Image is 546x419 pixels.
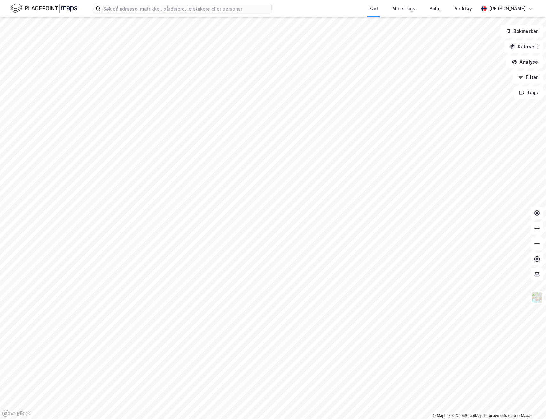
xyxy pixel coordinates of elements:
div: Bolig [429,5,441,12]
a: Improve this map [484,414,516,418]
button: Analyse [506,56,543,68]
iframe: Chat Widget [514,388,546,419]
button: Datasett [504,40,543,53]
div: Verktøy [455,5,472,12]
img: logo.f888ab2527a4732fd821a326f86c7f29.svg [10,3,77,14]
button: Bokmerker [500,25,543,38]
div: Kontrollprogram for chat [514,388,546,419]
div: [PERSON_NAME] [489,5,526,12]
input: Søk på adresse, matrikkel, gårdeiere, leietakere eller personer [101,4,271,13]
div: Mine Tags [392,5,415,12]
img: Z [531,291,543,303]
div: Kart [369,5,378,12]
a: OpenStreetMap [452,414,483,418]
button: Filter [513,71,543,84]
a: Mapbox homepage [2,410,30,417]
button: Tags [514,86,543,99]
a: Mapbox [433,414,450,418]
